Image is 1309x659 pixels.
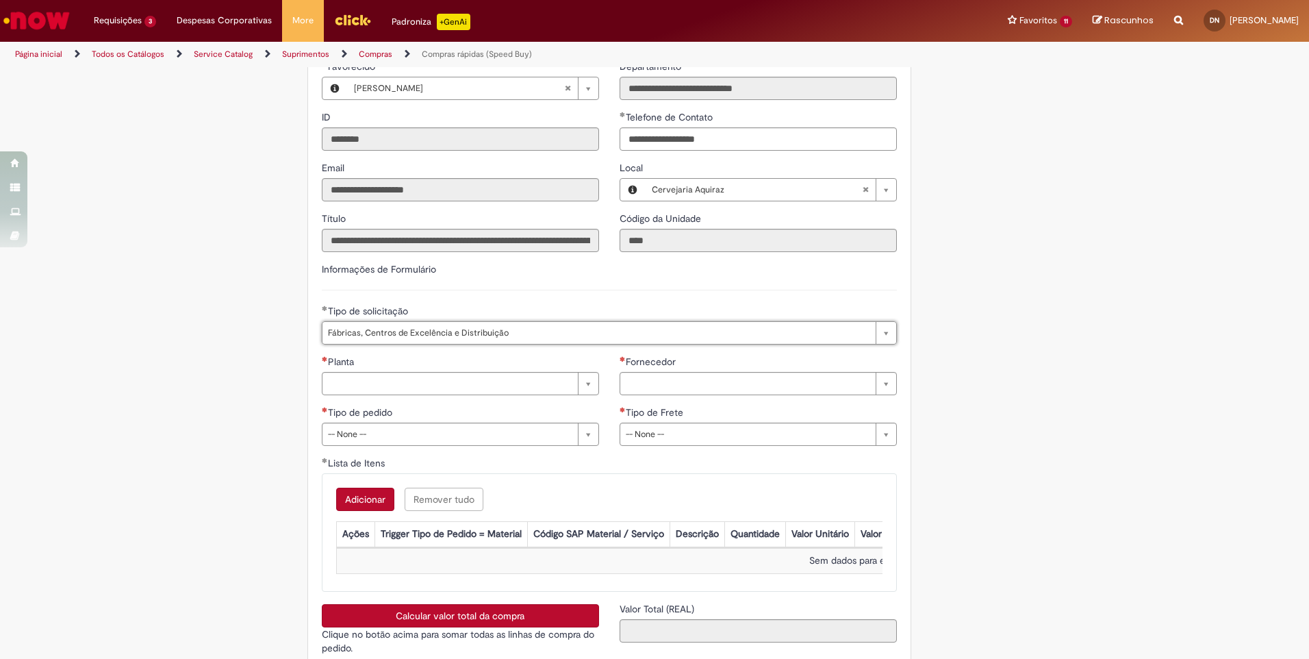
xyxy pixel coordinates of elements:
span: Telefone de Contato [626,111,715,123]
span: Rascunhos [1104,14,1154,27]
th: Quantidade [724,522,785,547]
span: Local [620,162,646,174]
a: [PERSON_NAME]Limpar campo Favorecido [347,77,598,99]
th: Valor Total Moeda [854,522,942,547]
a: Cervejaria AquirazLimpar campo Local [645,179,896,201]
label: Somente leitura - Valor Total (REAL) [620,602,697,616]
span: Obrigatório Preenchido [620,112,626,117]
span: Somente leitura - ID [322,111,333,123]
button: Calcular valor total da compra [322,604,599,627]
div: Padroniza [392,14,470,30]
p: Clique no botão acima para somar todas as linhas de compra do pedido. [322,627,599,655]
span: Fornecedor [626,356,678,368]
span: Lista de Itens [328,457,387,469]
span: Obrigatório Preenchido [322,306,328,311]
span: 11 [1060,16,1072,27]
th: Código SAP Material / Serviço [527,522,670,547]
img: ServiceNow [1,7,72,34]
a: Limpar campo Fornecedor [620,372,897,395]
img: click_logo_yellow_360x200.png [334,10,371,30]
span: Somente leitura - Email [322,162,347,174]
span: Necessários - Favorecido [328,60,378,73]
button: Local, Visualizar este registro Cervejaria Aquiraz [620,179,645,201]
th: Trigger Tipo de Pedido = Material [374,522,527,547]
button: Add a row for Lista de Itens [336,488,394,511]
span: Fábricas, Centros de Excelência e Distribuição [328,322,869,344]
span: Despesas Corporativas [177,14,272,27]
input: ID [322,127,599,151]
input: Email [322,178,599,201]
input: Título [322,229,599,252]
th: Ações [336,522,374,547]
a: Página inicial [15,49,62,60]
span: Somente leitura - Valor Total (REAL) [620,603,697,615]
th: Descrição [670,522,724,547]
a: Limpar campo Planta [322,372,599,395]
label: Somente leitura - Título [322,212,348,225]
span: Necessários [322,356,328,362]
span: Cervejaria Aquiraz [652,179,862,201]
span: [PERSON_NAME] [1230,14,1299,26]
input: Valor Total (REAL) [620,619,897,643]
a: Compras [359,49,392,60]
abbr: Limpar campo Local [855,179,876,201]
label: Informações de Formulário [322,263,436,275]
span: Tipo de Frete [626,406,686,419]
th: Valor Unitário [785,522,854,547]
input: Departamento [620,77,897,100]
span: More [292,14,314,27]
span: Obrigatório Preenchido [322,458,328,463]
label: Somente leitura - ID [322,110,333,124]
button: Favorecido, Visualizar este registro Diego Chrystian Rodrigues Do Nascimento [322,77,347,99]
span: -- None -- [328,423,571,445]
span: 3 [144,16,156,27]
span: Favoritos [1019,14,1057,27]
input: Telefone de Contato [620,127,897,151]
span: Requisições [94,14,142,27]
span: DN [1210,16,1219,25]
span: Planta [328,356,357,368]
label: Somente leitura - Email [322,161,347,175]
span: Necessários [620,356,626,362]
ul: Trilhas de página [10,42,863,67]
a: Service Catalog [194,49,253,60]
span: Tipo de pedido [328,406,395,419]
label: Somente leitura - Departamento [620,60,684,73]
span: [PERSON_NAME] [354,77,564,99]
span: Necessários [322,407,328,412]
input: Código da Unidade [620,229,897,252]
span: -- None -- [626,423,869,445]
abbr: Limpar campo Favorecido [557,77,578,99]
a: Suprimentos [282,49,329,60]
a: Rascunhos [1093,14,1154,27]
label: Somente leitura - Código da Unidade [620,212,704,225]
a: Compras rápidas (Speed Buy) [422,49,532,60]
span: Tipo de solicitação [328,305,411,317]
a: Todos os Catálogos [92,49,164,60]
span: Necessários [620,407,626,412]
p: +GenAi [437,14,470,30]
